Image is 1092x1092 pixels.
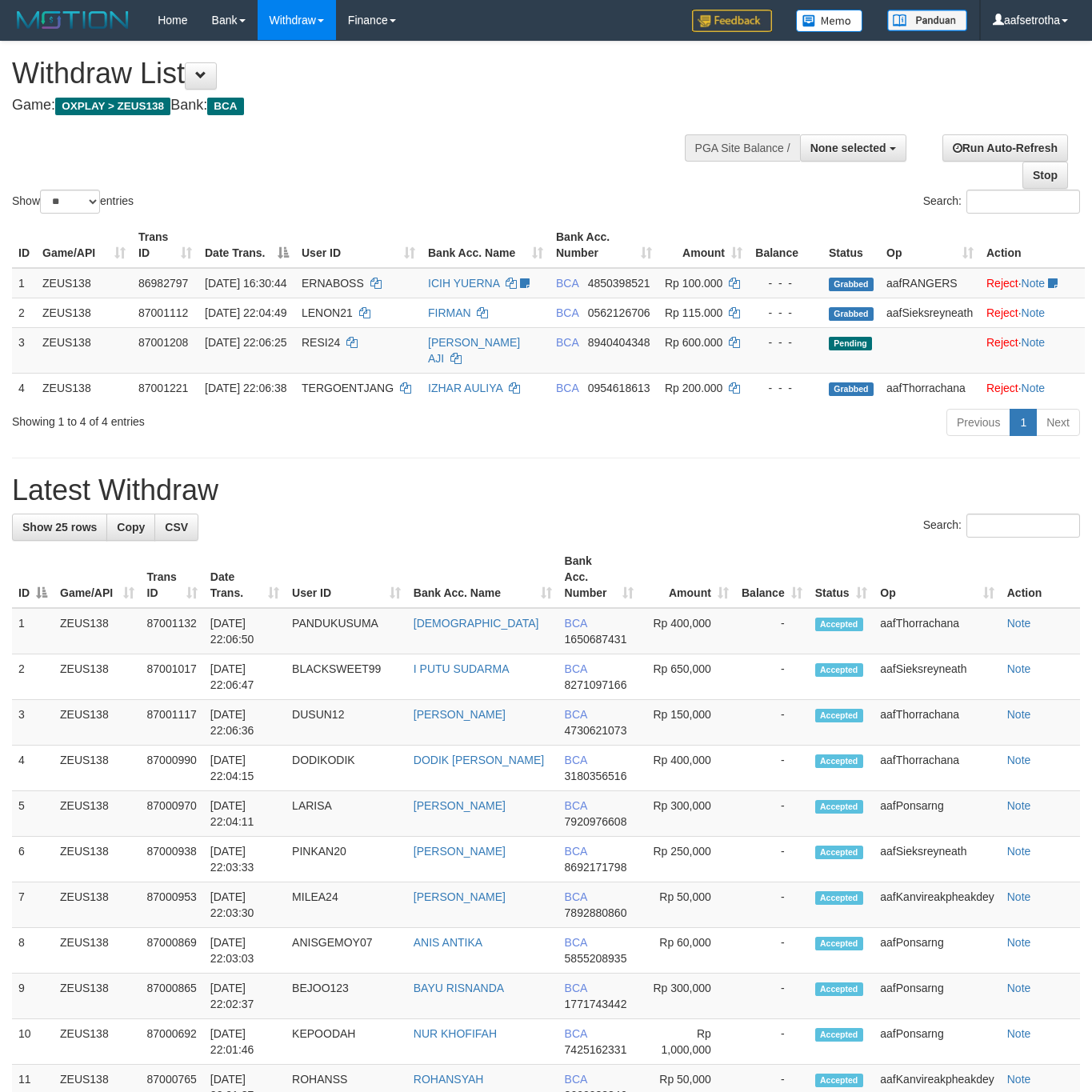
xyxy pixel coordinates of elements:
th: Op: activate to sort column ascending [880,222,980,268]
td: Rp 400,000 [640,746,735,791]
span: BCA [565,890,587,903]
a: Note [1007,890,1031,903]
td: - [735,1019,809,1065]
span: Copy 8692171798 to clipboard [565,861,627,874]
span: RESI24 [302,336,340,349]
td: Rp 60,000 [640,928,735,974]
td: 3 [12,327,36,373]
td: ZEUS138 [54,608,141,654]
span: Copy 4850398521 to clipboard [588,277,650,290]
span: BCA [565,845,587,858]
td: [DATE] 22:03:30 [204,882,286,928]
span: Accepted [815,1074,863,1087]
td: 2 [12,298,36,327]
span: BCA [565,617,587,630]
td: - [735,608,809,654]
span: Copy [117,521,145,534]
td: · [980,298,1085,327]
span: Copy 0954618613 to clipboard [588,382,650,394]
a: Note [1022,277,1046,290]
td: [DATE] 22:02:37 [204,974,286,1019]
span: [DATE] 22:06:25 [205,336,286,349]
td: [DATE] 22:04:11 [204,791,286,837]
a: Run Auto-Refresh [942,134,1068,162]
a: Note [1007,799,1031,812]
td: DODIKODIK [286,746,407,791]
span: BCA [565,754,587,766]
th: User ID: activate to sort column ascending [295,222,422,268]
td: MILEA24 [286,882,407,928]
td: [DATE] 22:01:46 [204,1019,286,1065]
span: BCA [556,306,578,319]
span: OXPLAY > ZEUS138 [55,98,170,115]
th: Action [1001,546,1080,608]
td: [DATE] 22:06:47 [204,654,286,700]
a: Next [1036,409,1080,436]
td: 1 [12,608,54,654]
th: Bank Acc. Name: activate to sort column ascending [422,222,550,268]
span: TERGOENTJANG [302,382,394,394]
span: Copy 3180356516 to clipboard [565,770,627,782]
span: CSV [165,521,188,534]
div: - - - [755,334,816,350]
td: ZEUS138 [54,746,141,791]
span: Accepted [815,846,863,859]
a: Copy [106,514,155,541]
a: 1 [1010,409,1037,436]
td: 4 [12,373,36,402]
td: DUSUN12 [286,700,407,746]
span: BCA [556,277,578,290]
td: ZEUS138 [36,298,132,327]
a: ICIH YUERNA [428,277,499,290]
span: BCA [565,1027,587,1040]
a: Note [1007,936,1031,949]
td: Rp 50,000 [640,882,735,928]
span: Pending [829,337,872,350]
td: ZEUS138 [54,700,141,746]
td: - [735,882,809,928]
th: ID [12,222,36,268]
span: Copy 7892880860 to clipboard [565,906,627,919]
td: - [735,654,809,700]
td: [DATE] 22:03:03 [204,928,286,974]
img: panduan.png [887,10,967,31]
td: Rp 650,000 [640,654,735,700]
td: PANDUKUSUMA [286,608,407,654]
td: ZEUS138 [54,791,141,837]
th: Balance [749,222,822,268]
td: 3 [12,700,54,746]
td: 87000938 [141,837,204,882]
td: 87000953 [141,882,204,928]
span: Copy 8271097166 to clipboard [565,678,627,691]
td: BLACKSWEET99 [286,654,407,700]
td: 87000990 [141,746,204,791]
td: [DATE] 22:06:36 [204,700,286,746]
span: Accepted [815,1028,863,1042]
a: Reject [986,382,1018,394]
img: Button%20Memo.svg [796,10,863,32]
td: ZEUS138 [54,882,141,928]
td: 87001117 [141,700,204,746]
td: 5 [12,791,54,837]
a: Show 25 rows [12,514,107,541]
td: [DATE] 22:04:15 [204,746,286,791]
td: KEPOODAH [286,1019,407,1065]
span: BCA [565,1073,587,1086]
a: Note [1007,708,1031,721]
span: Grabbed [829,278,874,291]
a: Note [1007,662,1031,675]
a: Note [1007,845,1031,858]
span: BCA [556,382,578,394]
span: LENON21 [302,306,353,319]
div: - - - [755,380,816,396]
td: ZEUS138 [54,928,141,974]
td: [DATE] 22:06:50 [204,608,286,654]
a: Note [1007,1073,1031,1086]
span: Accepted [815,891,863,905]
span: Rp 100.000 [665,277,722,290]
td: - [735,974,809,1019]
td: ZEUS138 [54,654,141,700]
th: User ID: activate to sort column ascending [286,546,407,608]
button: None selected [800,134,906,162]
input: Search: [966,514,1080,538]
